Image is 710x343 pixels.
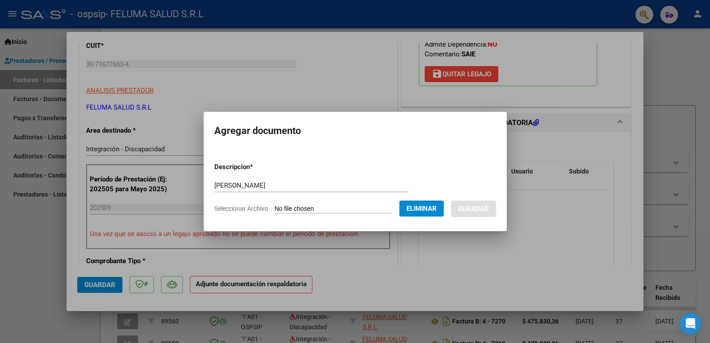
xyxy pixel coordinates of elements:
span: Seleccionar Archivo [214,205,268,212]
h2: Agregar documento [214,122,496,139]
p: Descripcion [214,162,299,172]
span: Eliminar [406,205,437,213]
div: Open Intercom Messenger [680,313,701,334]
button: Guardar [451,201,496,217]
button: Eliminar [399,201,444,217]
span: Guardar [458,205,489,213]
